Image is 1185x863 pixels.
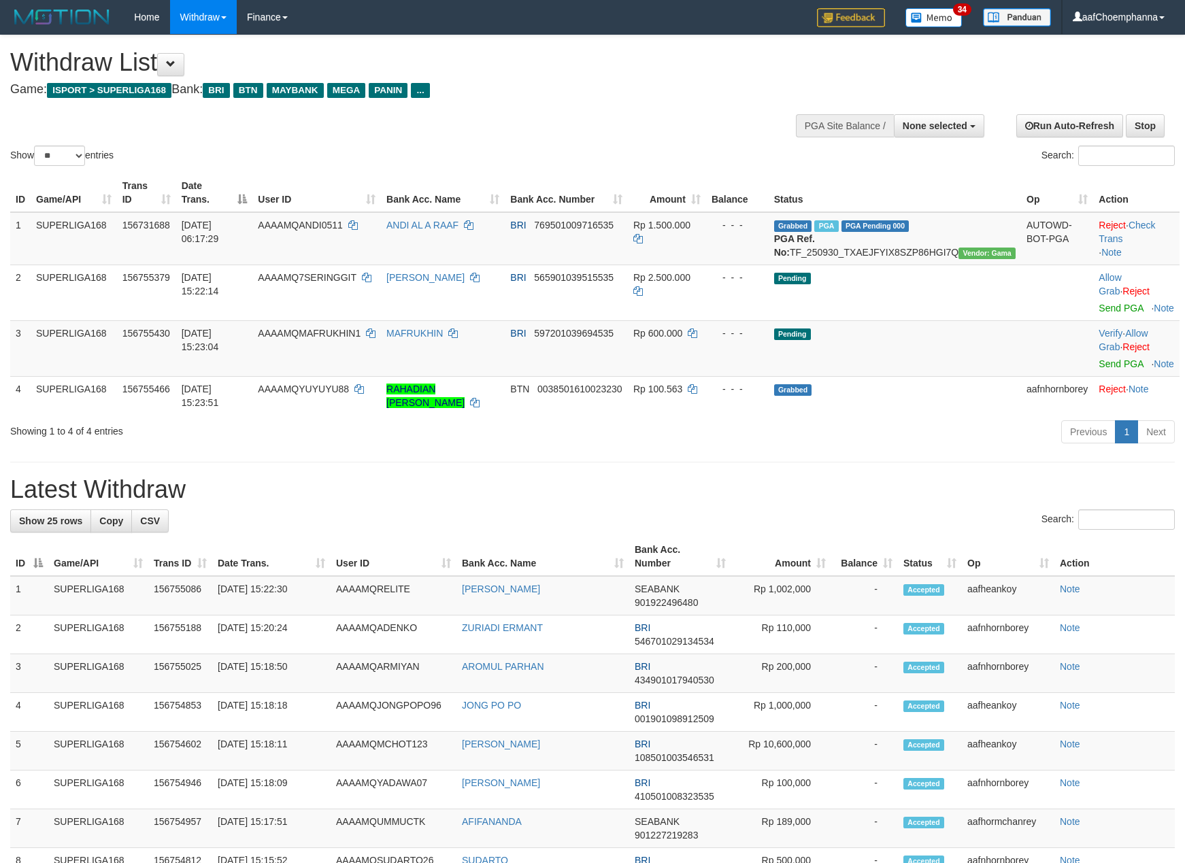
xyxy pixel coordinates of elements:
[182,220,219,244] span: [DATE] 06:17:29
[774,384,812,396] span: Grabbed
[1154,358,1174,369] a: Note
[903,120,967,131] span: None selected
[10,320,31,376] td: 3
[831,654,898,693] td: -
[534,272,614,283] span: Copy 565901039515535 to clipboard
[537,384,622,394] span: Copy 0038501610023230 to clipboard
[633,328,682,339] span: Rp 600.000
[635,597,698,608] span: Copy 901922496480 to clipboard
[462,816,522,827] a: AFIFANANDA
[1060,661,1080,672] a: Note
[731,537,831,576] th: Amount: activate to sort column ascending
[1122,341,1150,352] a: Reject
[212,732,331,771] td: [DATE] 15:18:11
[48,576,148,615] td: SUPERLIGA168
[635,816,680,827] span: SEABANK
[31,173,117,212] th: Game/API: activate to sort column ascending
[731,732,831,771] td: Rp 10,600,000
[48,732,148,771] td: SUPERLIGA168
[148,537,212,576] th: Trans ID: activate to sort column ascending
[510,220,526,231] span: BRI
[212,771,331,809] td: [DATE] 15:18:09
[233,83,263,98] span: BTN
[331,537,456,576] th: User ID: activate to sort column ascending
[148,693,212,732] td: 156754853
[462,739,540,749] a: [PERSON_NAME]
[122,384,170,394] span: 156755466
[731,576,831,615] td: Rp 1,002,000
[1115,420,1138,443] a: 1
[831,771,898,809] td: -
[10,212,31,265] td: 1
[122,272,170,283] span: 156755379
[99,515,123,526] span: Copy
[841,220,909,232] span: PGA Pending
[1054,537,1175,576] th: Action
[31,265,117,320] td: SUPERLIGA168
[962,537,1054,576] th: Op: activate to sort column ascending
[1099,303,1143,314] a: Send PGA
[10,809,48,848] td: 7
[462,700,521,711] a: JONG PO PO
[1060,777,1080,788] a: Note
[267,83,324,98] span: MAYBANK
[1099,328,1122,339] a: Verify
[510,272,526,283] span: BRI
[48,615,148,654] td: SUPERLIGA168
[48,771,148,809] td: SUPERLIGA168
[1093,173,1180,212] th: Action
[131,509,169,532] a: CSV
[212,615,331,654] td: [DATE] 15:20:24
[635,583,680,594] span: SEABANK
[10,509,91,532] a: Show 25 rows
[774,220,812,232] span: Grabbed
[182,384,219,408] span: [DATE] 15:23:51
[212,576,331,615] td: [DATE] 15:22:30
[252,173,381,212] th: User ID: activate to sort column ascending
[510,384,529,394] span: BTN
[635,661,650,672] span: BRI
[1078,146,1175,166] input: Search:
[774,233,815,258] b: PGA Ref. No:
[898,537,962,576] th: Status: activate to sort column ascending
[769,212,1021,265] td: TF_250930_TXAEJFYIX8SZP86HGI7Q
[1060,816,1080,827] a: Note
[1099,358,1143,369] a: Send PGA
[505,173,628,212] th: Bank Acc. Number: activate to sort column ascending
[534,328,614,339] span: Copy 597201039694535 to clipboard
[731,771,831,809] td: Rp 100,000
[962,654,1054,693] td: aafnhornborey
[903,778,944,790] span: Accepted
[10,376,31,415] td: 4
[10,49,776,76] h1: Withdraw List
[1099,220,1155,244] a: Check Trans
[331,809,456,848] td: AAAAMQUMMUCTK
[327,83,366,98] span: MEGA
[1099,384,1126,394] a: Reject
[628,173,706,212] th: Amount: activate to sort column ascending
[148,615,212,654] td: 156755188
[462,661,544,672] a: AROMUL PARHAN
[386,384,465,408] a: RAHADIAN [PERSON_NAME]
[386,328,443,339] a: MAFRUKHIN
[1137,420,1175,443] a: Next
[1122,286,1150,297] a: Reject
[962,693,1054,732] td: aafheankoy
[10,419,484,438] div: Showing 1 to 4 of 4 entries
[34,146,85,166] select: Showentries
[635,752,714,763] span: Copy 108501003546531 to clipboard
[903,739,944,751] span: Accepted
[796,114,894,137] div: PGA Site Balance /
[1099,220,1126,231] a: Reject
[10,576,48,615] td: 1
[212,809,331,848] td: [DATE] 15:17:51
[122,328,170,339] span: 156755430
[140,515,160,526] span: CSV
[10,537,48,576] th: ID: activate to sort column descending
[10,615,48,654] td: 2
[635,622,650,633] span: BRI
[331,615,456,654] td: AAAAMQADENKO
[212,537,331,576] th: Date Trans.: activate to sort column ascending
[19,515,82,526] span: Show 25 rows
[731,615,831,654] td: Rp 110,000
